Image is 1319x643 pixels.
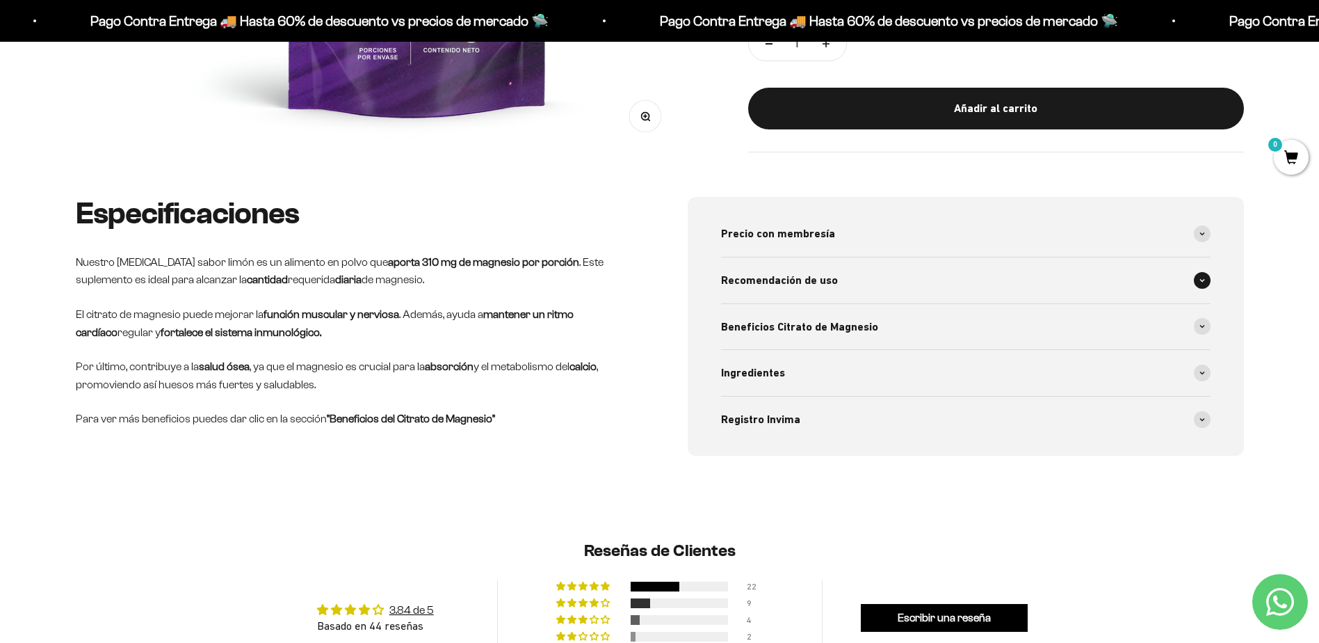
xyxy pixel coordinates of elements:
h2: Reseñas de Clientes [254,539,1066,563]
h2: Especificaciones [76,197,632,230]
div: 4 [747,615,763,625]
a: Escribir una reseña [861,604,1028,632]
p: Pago Contra Entrega 🚚 Hasta 60% de descuento vs precios de mercado 🛸 [610,10,1068,32]
p: Nuestro [MEDICAL_DATA] sabor limón es un alimento en polvo que . Este suplemento es ideal para al... [76,253,632,289]
div: Reseñas de otros clientes [17,94,288,118]
p: Para ver más beneficios puedes dar clic en la sección [76,410,632,428]
summary: Ingredientes [721,350,1211,396]
summary: Recomendación de uso [721,257,1211,303]
span: Precio con membresía [721,225,835,243]
div: 5% (2) reviews with 2 star rating [556,632,612,642]
strong: "Beneficios del Citrato de Magnesio" [327,413,495,424]
div: 9 [747,598,763,608]
div: Basado en 44 reseñas [317,618,434,633]
strong: función muscular y nerviosa [264,308,399,320]
strong: aporta 310 mg de magnesio por porción [388,256,579,268]
p: El citrato de magnesio puede mejorar la . Además, ayuda a regular y [76,305,632,341]
strong: salud ósea [199,360,250,372]
button: Aumentar cantidad [806,27,846,61]
span: Recomendación de uso [721,271,838,289]
div: 20% (9) reviews with 4 star rating [556,598,612,608]
summary: Registro Invima [721,397,1211,443]
a: 3.84 de 5 [389,604,434,616]
button: Reducir cantidad [749,27,789,61]
p: ¿Qué te haría sentir más seguro de comprar este producto? [17,22,288,54]
a: 0 [1274,151,1309,166]
button: Enviar [227,209,288,232]
strong: mantener un ritmo cardíaco [76,308,574,338]
div: Más información sobre los ingredientes [17,66,288,90]
strong: absorción [425,360,474,372]
summary: Beneficios Citrato de Magnesio [721,304,1211,350]
span: Ingredientes [721,364,785,382]
button: Añadir al carrito [748,88,1244,129]
p: Por último, contribuye a la , ya que el magnesio es crucial para la y el metabolismo del , promov... [76,358,632,393]
div: 50% (22) reviews with 5 star rating [556,582,612,592]
div: Añadir al carrito [776,100,1216,118]
strong: diaria [335,273,362,285]
span: Enviar [228,209,286,232]
summary: Precio con membresía [721,211,1211,257]
p: Pago Contra Entrega 🚚 Hasta 60% de descuento vs precios de mercado 🛸 [40,10,499,32]
div: 22 [747,582,763,592]
div: Un video del producto [17,150,288,174]
mark: 0 [1267,136,1284,153]
span: Registro Invima [721,411,800,429]
strong: cantidad [247,273,288,285]
div: 9% (4) reviews with 3 star rating [556,615,612,625]
div: Un mejor precio [17,177,288,202]
div: Average rating is 3.84 stars [317,602,434,618]
strong: fortalece el sistema inmunológico. [161,326,321,338]
div: Una promoción especial [17,122,288,146]
strong: calcio [569,360,597,372]
div: 2 [747,632,763,642]
span: Beneficios Citrato de Magnesio [721,318,878,336]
